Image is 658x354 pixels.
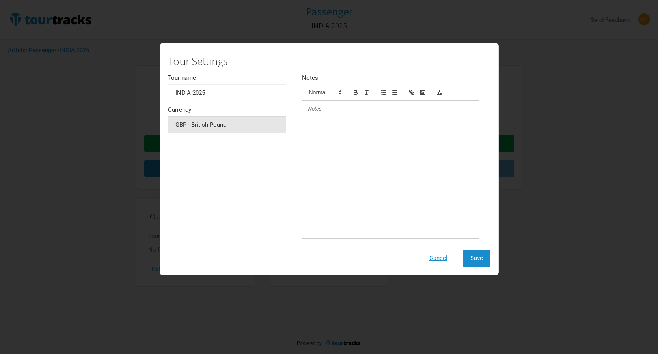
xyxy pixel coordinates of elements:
[463,250,490,267] button: Save
[470,255,483,262] span: Save
[422,250,455,267] button: Cancel
[422,255,455,262] a: Cancel
[168,55,490,67] h1: Tour Settings
[168,107,191,113] label: Currency
[168,75,196,81] label: Tour name
[302,75,318,81] label: Notes
[168,84,286,101] input: e.g. Reunion Tour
